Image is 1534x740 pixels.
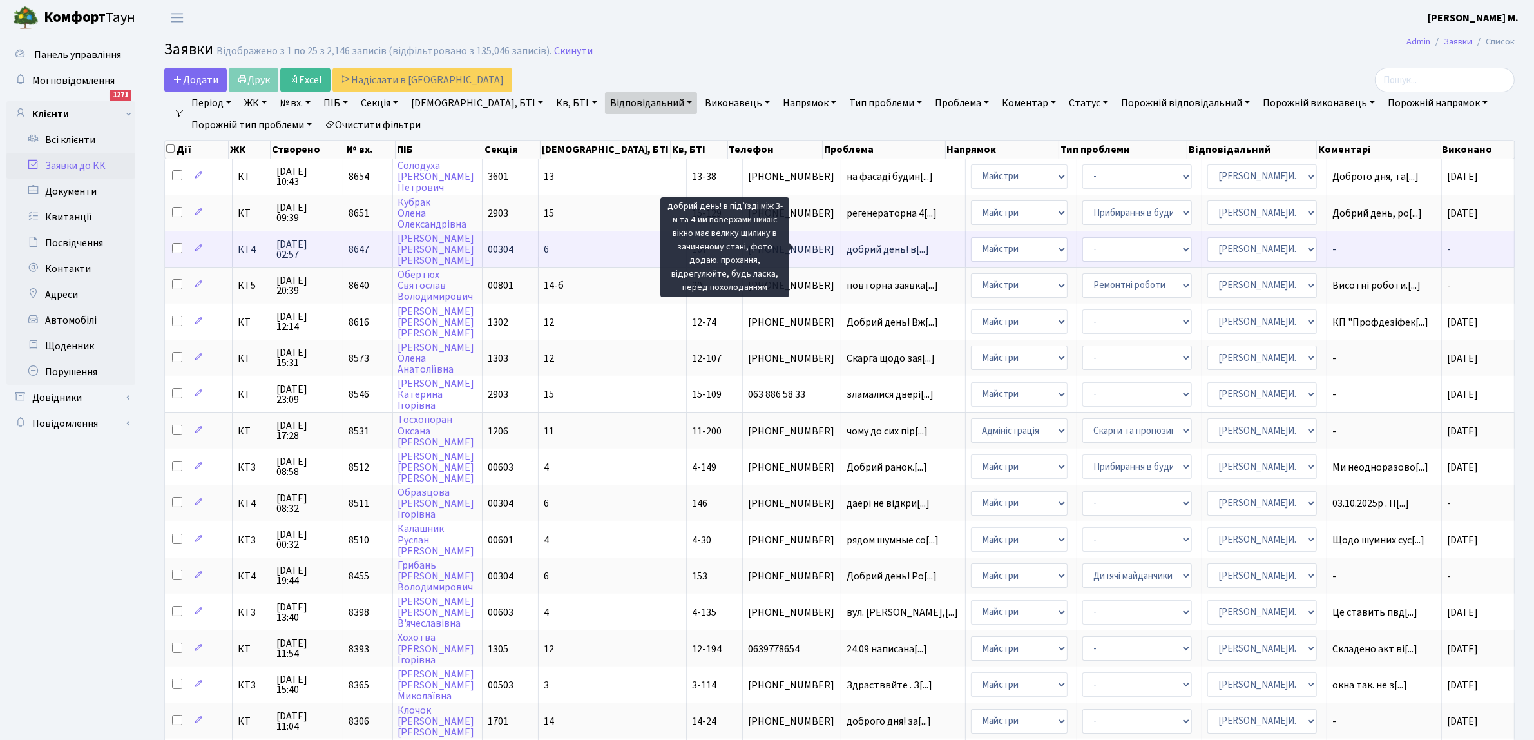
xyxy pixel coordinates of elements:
span: Висотні роботи.[...] [1332,278,1421,293]
span: [DATE] 08:58 [276,456,338,477]
a: [PERSON_NAME][PERSON_NAME]Миколаївна [398,667,475,703]
th: Дії [165,141,229,159]
th: Проблема [823,141,946,159]
span: [DATE] [1447,642,1478,656]
a: Хохотва[PERSON_NAME]Ігорівна [398,631,475,667]
span: [DATE] 11:54 [276,638,338,659]
span: 00603 [488,460,513,474]
span: 8654 [349,170,369,184]
span: КТ3 [238,680,266,690]
b: [PERSON_NAME] М. [1428,11,1519,25]
span: [DATE] 10:43 [276,166,338,187]
a: Клієнти [6,101,135,127]
span: Здрастввйте . З[...] [847,678,932,692]
a: Проблема [930,92,994,114]
span: [DATE] 19:44 [276,565,338,586]
span: 11-200 [692,424,722,438]
th: Виконано [1441,141,1515,159]
nav: breadcrumb [1387,28,1534,55]
b: Комфорт [44,7,106,28]
span: [DATE] [1447,206,1478,220]
a: Мої повідомлення1271 [6,68,135,93]
span: [DATE] 15:31 [276,347,338,368]
a: Excel [280,68,331,92]
a: Квитанції [6,204,135,230]
span: [DATE] 09:39 [276,202,338,223]
span: Добрий день! Ро[...] [847,569,937,583]
span: 14 [544,714,554,728]
span: Це ставить пвд[...] [1332,605,1417,619]
a: [PERSON_NAME][PERSON_NAME][PERSON_NAME] [398,231,475,268]
span: 8510 [349,533,369,547]
span: 0639778654 [748,644,835,654]
span: 6 [544,242,549,257]
span: повторна заявка[...] [847,278,938,293]
a: [PERSON_NAME][PERSON_NAME][PERSON_NAME] [398,304,475,340]
span: КТ [238,716,266,726]
span: 15 [544,387,554,402]
span: [DATE] [1447,387,1478,402]
span: Добрий день, ро[...] [1332,206,1422,220]
span: 8455 [349,569,369,583]
a: Грибань[PERSON_NAME]Володимирович [398,558,475,594]
a: [PERSON_NAME]ОленаАнатоліївна [398,340,475,376]
span: 1305 [488,642,508,656]
a: Додати [164,68,227,92]
a: [PERSON_NAME]КатеринаІгорівна [398,376,475,413]
span: 4 [544,460,549,474]
a: Посвідчення [6,230,135,256]
span: 063 886 58 33 [748,389,835,400]
span: 4 [544,605,549,619]
a: Порожній тип проблеми [186,114,317,136]
a: Період [186,92,236,114]
a: Очистити фільтри [320,114,426,136]
span: окна так. не з[...] [1332,678,1407,692]
a: КубракОленаОлександрівна [398,195,467,231]
span: Скарга щодо зая[...] [847,351,935,365]
span: 13-38 [692,170,716,184]
a: Повідомлення [6,411,135,436]
span: 3 [544,678,549,692]
span: 00601 [488,533,513,547]
span: [DATE] [1447,424,1478,438]
li: Список [1472,35,1515,49]
input: Пошук... [1375,68,1515,92]
a: КалашникРуслан[PERSON_NAME] [398,522,475,558]
span: [DATE] [1447,714,1478,728]
span: 2903 [488,206,508,220]
a: Коментар [997,92,1061,114]
span: 12 [544,642,554,656]
a: ЖК [239,92,272,114]
span: Панель управління [34,48,121,62]
a: Тип проблеми [844,92,927,114]
span: [PHONE_NUMBER] [748,607,835,618]
button: Переключити навігацію [161,7,193,28]
span: 14-б [544,278,564,293]
div: 1271 [110,90,131,101]
span: 24.09 написана[...] [847,642,927,656]
span: 00304 [488,242,513,257]
span: - [1332,571,1436,581]
a: Порожній виконавець [1258,92,1380,114]
span: [DATE] 20:39 [276,275,338,296]
span: - [1332,244,1436,255]
span: Добрий день! Вж[...] [847,315,938,329]
span: [DATE] 02:57 [276,239,338,260]
span: 1206 [488,424,508,438]
span: 1302 [488,315,508,329]
span: Таун [44,7,135,29]
span: КТ [238,317,266,327]
span: 8647 [349,242,369,257]
a: ОбертюхСвятославВолодимирович [398,268,474,304]
th: № вх. [345,141,396,159]
span: регенераторна 4[...] [847,206,937,220]
span: 8531 [349,424,369,438]
img: logo.png [13,5,39,31]
span: [PHONE_NUMBER] [748,353,835,364]
th: Коментарі [1317,141,1441,159]
span: 8651 [349,206,369,220]
span: КТ [238,389,266,400]
span: Складено акт ві[...] [1332,642,1417,656]
span: Ми неодноразово[...] [1332,460,1428,474]
span: КТ4 [238,571,266,581]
